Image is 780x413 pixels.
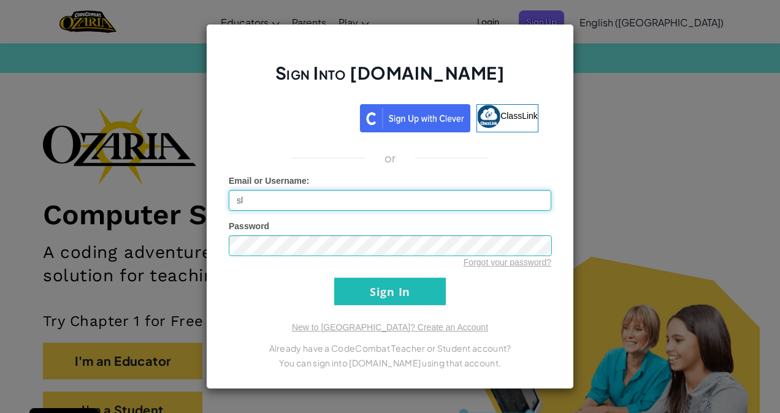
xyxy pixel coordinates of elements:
iframe: Sign in with Google Button [235,103,360,130]
span: Email or Username [229,176,307,186]
a: New to [GEOGRAPHIC_DATA]? Create an Account [292,322,488,332]
span: Password [229,221,269,231]
p: or [384,151,396,165]
p: You can sign into [DOMAIN_NAME] using that account. [229,355,551,370]
img: clever_sso_button@2x.png [360,104,470,132]
label: : [229,175,310,187]
a: Forgot your password? [464,257,551,267]
h2: Sign Into [DOMAIN_NAME] [229,61,551,97]
p: Already have a CodeCombat Teacher or Student account? [229,341,551,355]
span: ClassLink [500,111,538,121]
input: Sign In [334,278,446,305]
img: classlink-logo-small.png [477,105,500,128]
